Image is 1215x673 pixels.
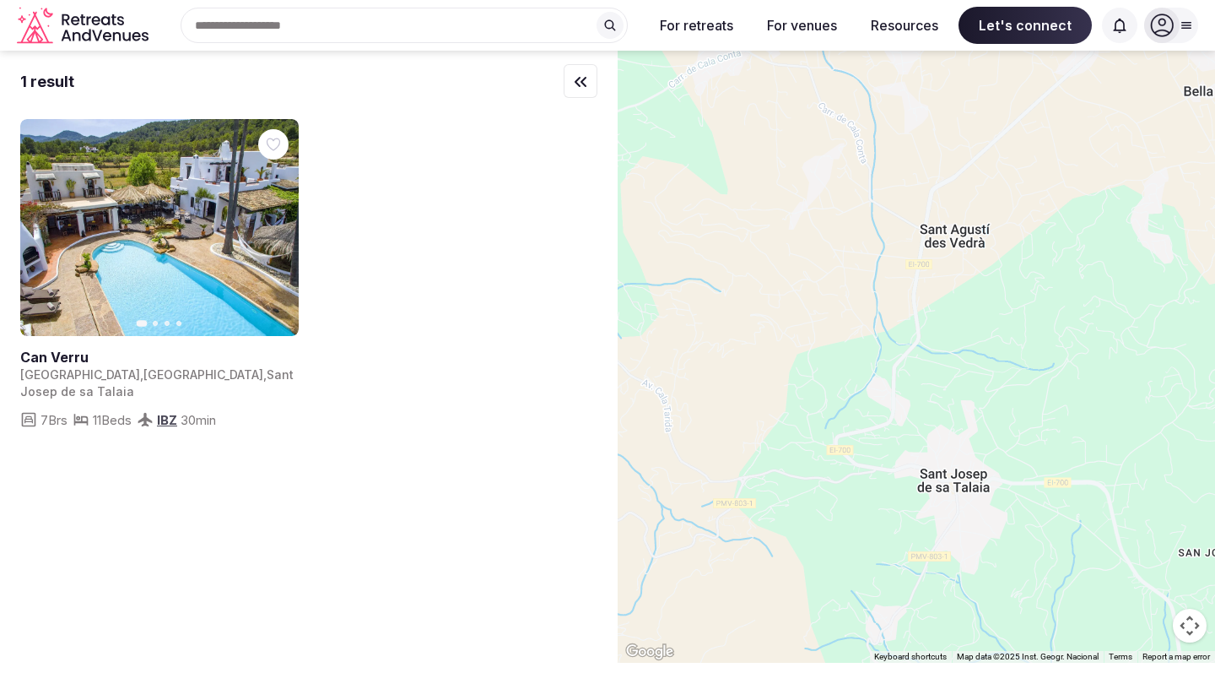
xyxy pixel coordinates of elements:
[857,7,952,44] button: Resources
[263,367,267,382] span: ,
[622,641,678,663] a: Open this area in Google Maps (opens a new window)
[622,641,678,663] img: Google
[958,7,1092,44] span: Let's connect
[140,367,143,382] span: ,
[1142,652,1210,661] a: Report a map error
[157,412,177,428] a: IBZ
[957,652,1099,661] span: Map data ©2025 Inst. Geogr. Nacional
[153,321,158,326] button: Go to slide 2
[874,651,947,663] button: Keyboard shortcuts
[181,411,216,429] span: 30 min
[1173,609,1207,643] button: Map camera controls
[165,321,170,326] button: Go to slide 3
[137,320,148,327] button: Go to slide 1
[1109,652,1132,661] a: Terms (opens in new tab)
[20,348,299,366] a: View venue
[20,367,140,382] span: [GEOGRAPHIC_DATA]
[17,7,152,45] a: Visit the homepage
[646,7,747,44] button: For retreats
[17,7,152,45] svg: Retreats and Venues company logo
[20,367,294,399] span: Sant Josep de sa Talaia
[176,321,181,326] button: Go to slide 4
[753,7,850,44] button: For venues
[40,411,67,429] span: 7 Brs
[143,367,263,382] span: [GEOGRAPHIC_DATA]
[20,119,299,336] a: View Can Verru
[20,348,299,366] h2: Can Verru
[20,71,74,92] div: 1 result
[93,411,132,429] span: 11 Beds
